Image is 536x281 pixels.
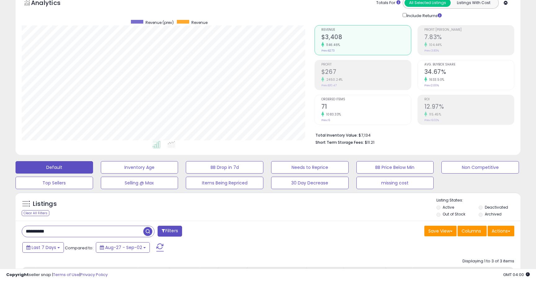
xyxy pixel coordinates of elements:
[321,63,411,66] span: Profit
[324,112,341,117] small: 1083.33%
[321,98,411,101] span: Ordered Items
[321,49,335,52] small: Prev: $273
[356,161,434,174] button: BB Price Below Min
[485,211,502,217] label: Archived
[424,28,514,32] span: Profit [PERSON_NAME]
[441,161,519,174] button: Non Competitive
[315,140,364,145] b: Short Term Storage Fees:
[462,258,514,264] div: Displaying 1 to 3 of 3 items
[315,131,510,138] li: $7,134
[315,133,358,138] b: Total Inventory Value:
[324,77,343,82] small: 2450.24%
[321,68,411,77] h2: $267
[53,272,79,278] a: Terms of Use
[443,205,454,210] label: Active
[186,177,263,189] button: Items Being Repriced
[398,12,449,19] div: Include Returns
[485,205,508,210] label: Deactivated
[424,49,439,52] small: Prev: 3.83%
[424,98,514,101] span: ROI
[321,84,337,87] small: Prev: $10.47
[488,226,514,236] button: Actions
[424,68,514,77] h2: 34.67%
[427,77,444,82] small: 1633.50%
[271,161,349,174] button: Needs to Reprice
[321,118,330,122] small: Prev: 6
[145,20,174,25] span: Revenue (prev)
[191,20,208,25] span: Revenue
[427,112,441,117] small: 115.45%
[101,161,178,174] button: Inventory Age
[356,177,434,189] button: missing cost
[22,210,49,216] div: Clear All Filters
[80,272,108,278] a: Privacy Policy
[503,272,530,278] span: 2025-09-12 04:00 GMT
[16,161,93,174] button: Default
[186,161,263,174] button: BB Drop in 7d
[424,84,439,87] small: Prev: 2.00%
[271,177,349,189] button: 30 Day Decrease
[424,118,439,122] small: Prev: 6.02%
[158,226,182,237] button: Filters
[96,242,150,253] button: Aug-27 - Sep-02
[6,272,29,278] strong: Copyright
[321,28,411,32] span: Revenue
[458,226,487,236] button: Columns
[16,177,93,189] button: Top Sellers
[443,211,465,217] label: Out of Stock
[6,272,108,278] div: seller snap | |
[32,244,56,251] span: Last 7 Days
[424,63,514,66] span: Avg. Buybox Share
[22,242,64,253] button: Last 7 Days
[321,34,411,42] h2: $3,408
[105,244,142,251] span: Aug-27 - Sep-02
[101,177,178,189] button: Selling @ Max
[462,228,481,234] span: Columns
[436,197,520,203] p: Listing States:
[427,43,442,47] small: 104.44%
[324,43,340,47] small: 1146.46%
[424,226,457,236] button: Save View
[424,34,514,42] h2: 7.83%
[424,103,514,111] h2: 12.97%
[365,139,374,145] span: $11.21
[65,245,93,251] span: Compared to:
[33,200,57,208] h5: Listings
[321,103,411,111] h2: 71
